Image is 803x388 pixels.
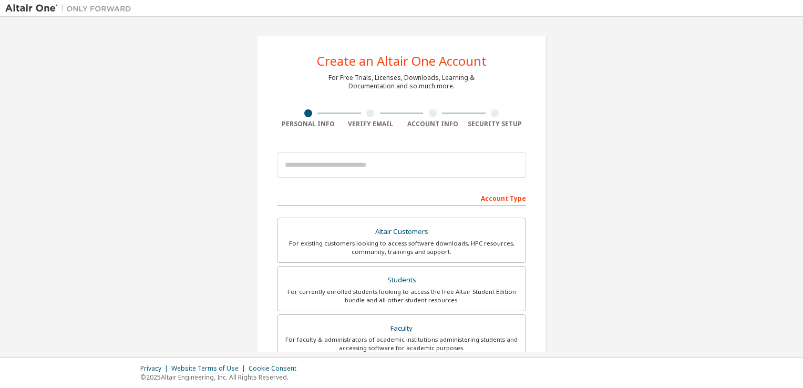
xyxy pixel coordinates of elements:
div: Faculty [284,321,519,336]
div: Security Setup [464,120,527,128]
img: Altair One [5,3,137,14]
div: For faculty & administrators of academic institutions administering students and accessing softwa... [284,335,519,352]
div: Personal Info [277,120,339,128]
div: Altair Customers [284,224,519,239]
div: Cookie Consent [249,364,303,373]
div: Verify Email [339,120,402,128]
div: Students [284,273,519,288]
div: For Free Trials, Licenses, Downloads, Learning & Documentation and so much more. [328,74,475,90]
div: Create an Altair One Account [317,55,487,67]
div: For currently enrolled students looking to access the free Altair Student Edition bundle and all ... [284,288,519,304]
p: © 2025 Altair Engineering, Inc. All Rights Reserved. [140,373,303,382]
div: Privacy [140,364,171,373]
div: For existing customers looking to access software downloads, HPC resources, community, trainings ... [284,239,519,256]
div: Website Terms of Use [171,364,249,373]
div: Account Info [401,120,464,128]
div: Account Type [277,189,526,206]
